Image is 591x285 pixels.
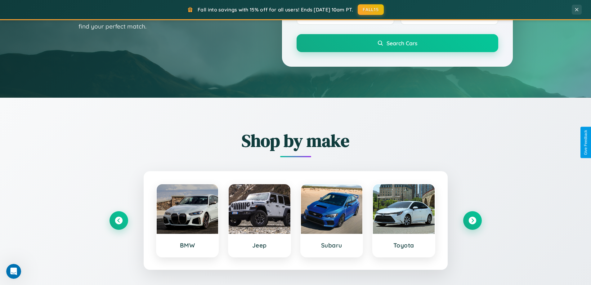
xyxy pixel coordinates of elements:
[297,34,498,52] button: Search Cars
[198,7,353,13] span: Fall into savings with 15% off for all users! Ends [DATE] 10am PT.
[379,242,428,249] h3: Toyota
[387,40,417,47] span: Search Cars
[307,242,356,249] h3: Subaru
[163,242,212,249] h3: BMW
[358,4,384,15] button: FALL15
[110,129,482,153] h2: Shop by make
[235,242,284,249] h3: Jeep
[6,264,21,279] iframe: Intercom live chat
[584,130,588,155] div: Give Feedback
